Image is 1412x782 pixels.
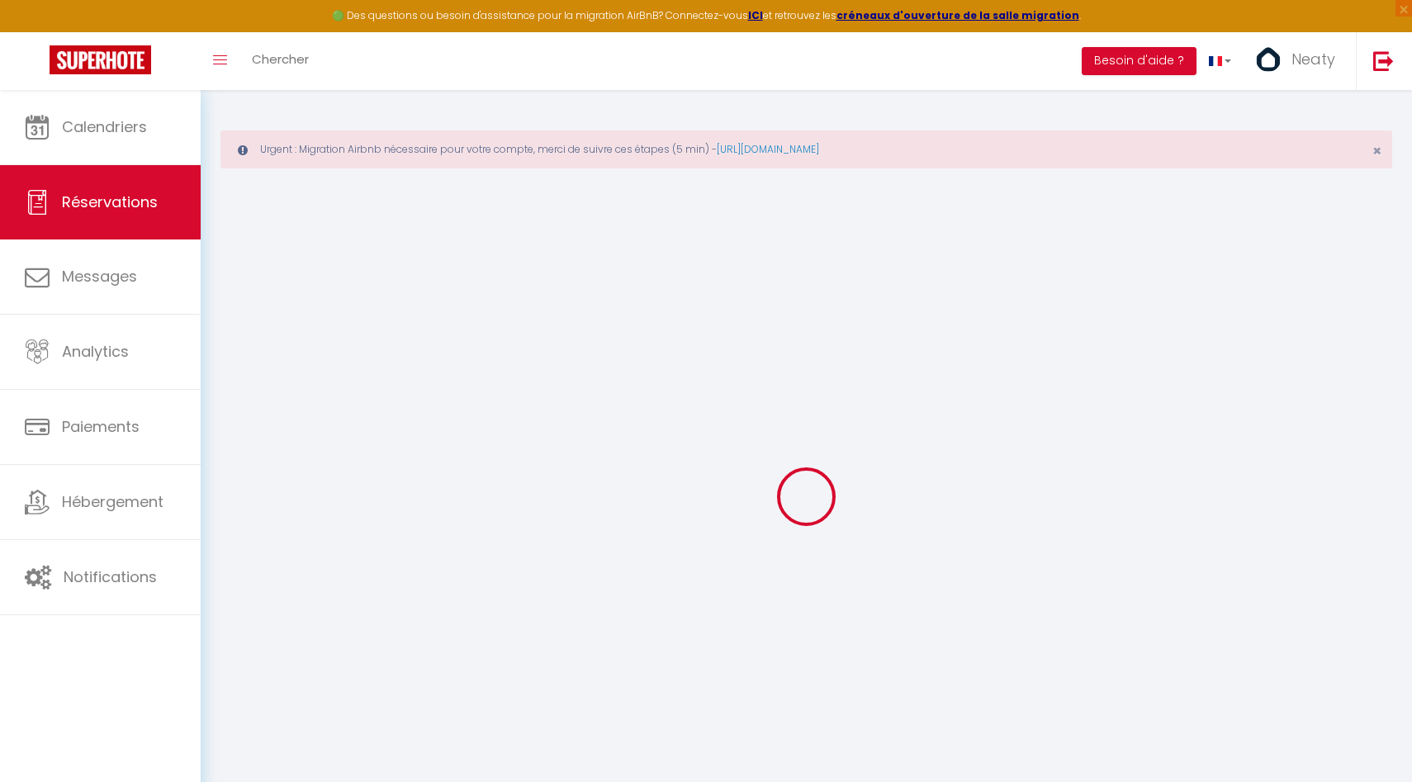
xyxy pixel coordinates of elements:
[1244,32,1356,90] a: ... Neaty
[220,130,1392,168] div: Urgent : Migration Airbnb nécessaire pour votre compte, merci de suivre ces étapes (5 min) -
[748,8,763,22] a: ICI
[1372,144,1381,159] button: Close
[13,7,63,56] button: Ouvrir le widget de chat LiveChat
[1256,47,1281,72] img: ...
[62,116,147,137] span: Calendriers
[62,341,129,362] span: Analytics
[64,566,157,587] span: Notifications
[1082,47,1196,75] button: Besoin d'aide ?
[239,32,321,90] a: Chercher
[1342,708,1400,770] iframe: Chat
[62,491,163,512] span: Hébergement
[1373,50,1394,71] img: logout
[62,416,140,437] span: Paiements
[836,8,1079,22] a: créneaux d'ouverture de la salle migration
[62,192,158,212] span: Réservations
[717,142,819,156] a: [URL][DOMAIN_NAME]
[252,50,309,68] span: Chercher
[50,45,151,74] img: Super Booking
[1291,49,1335,69] span: Neaty
[62,266,137,287] span: Messages
[1372,140,1381,161] span: ×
